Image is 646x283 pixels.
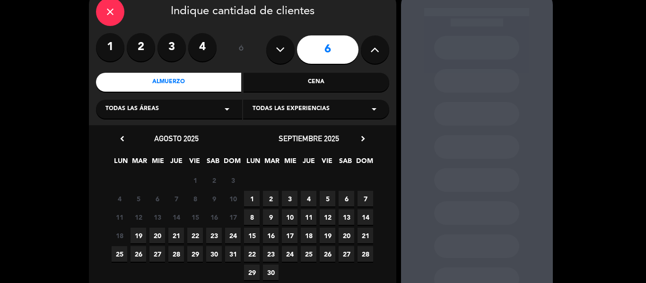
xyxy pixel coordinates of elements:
[113,155,129,171] span: LUN
[225,209,241,225] span: 17
[149,209,165,225] span: 13
[96,73,242,92] div: Almuerzo
[263,228,279,243] span: 16
[301,246,316,262] span: 25
[320,246,335,262] span: 26
[282,246,297,262] span: 24
[263,209,279,225] span: 9
[150,155,166,171] span: MIE
[225,228,241,243] span: 24
[339,246,354,262] span: 27
[187,246,203,262] span: 29
[263,191,279,206] span: 2
[224,155,239,171] span: DOM
[187,155,202,171] span: VIE
[112,228,127,243] span: 18
[244,191,260,206] span: 1
[282,209,297,225] span: 10
[206,228,222,243] span: 23
[244,73,389,92] div: Cena
[320,228,335,243] span: 19
[358,191,373,206] span: 7
[187,228,203,243] span: 22
[244,265,260,280] span: 29
[168,228,184,243] span: 21
[358,246,373,262] span: 28
[187,209,203,225] span: 15
[225,172,241,188] span: 3
[117,134,127,144] i: chevron_left
[112,209,127,225] span: 11
[206,191,222,206] span: 9
[282,228,297,243] span: 17
[320,209,335,225] span: 12
[339,191,354,206] span: 6
[105,104,159,114] span: Todas las áreas
[263,265,279,280] span: 30
[244,228,260,243] span: 15
[356,155,372,171] span: DOM
[282,191,297,206] span: 3
[358,209,373,225] span: 14
[301,209,316,225] span: 11
[301,155,316,171] span: JUE
[188,33,217,61] label: 4
[244,246,260,262] span: 22
[131,246,146,262] span: 26
[339,228,354,243] span: 20
[221,103,233,115] i: arrow_drop_down
[263,246,279,262] span: 23
[225,191,241,206] span: 10
[157,33,186,61] label: 3
[131,209,146,225] span: 12
[187,172,203,188] span: 1
[149,246,165,262] span: 27
[206,246,222,262] span: 30
[131,155,147,171] span: MAR
[206,209,222,225] span: 16
[368,103,380,115] i: arrow_drop_down
[168,155,184,171] span: JUE
[301,191,316,206] span: 4
[149,228,165,243] span: 20
[339,209,354,225] span: 13
[226,33,257,66] div: ó
[112,191,127,206] span: 4
[187,191,203,206] span: 8
[282,155,298,171] span: MIE
[264,155,279,171] span: MAR
[319,155,335,171] span: VIE
[358,134,368,144] i: chevron_right
[205,155,221,171] span: SAB
[320,191,335,206] span: 5
[154,134,199,143] span: agosto 2025
[279,134,339,143] span: septiembre 2025
[96,33,124,61] label: 1
[112,246,127,262] span: 25
[244,209,260,225] span: 8
[225,246,241,262] span: 31
[245,155,261,171] span: LUN
[358,228,373,243] span: 21
[338,155,353,171] span: SAB
[149,191,165,206] span: 6
[301,228,316,243] span: 18
[253,104,330,114] span: Todas las experiencias
[131,191,146,206] span: 5
[131,228,146,243] span: 19
[168,191,184,206] span: 7
[168,209,184,225] span: 14
[206,172,222,188] span: 2
[127,33,155,61] label: 2
[168,246,184,262] span: 28
[105,6,116,17] i: close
